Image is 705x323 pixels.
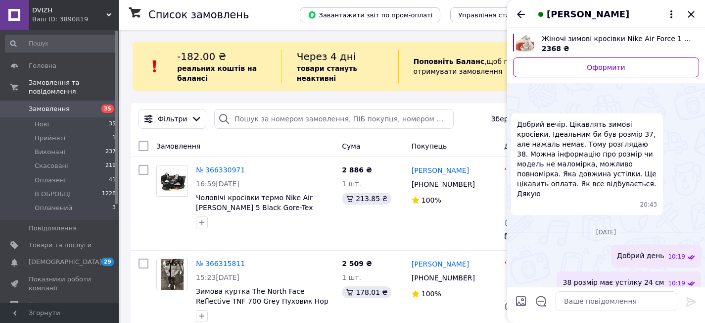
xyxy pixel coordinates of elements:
span: Товари та послуги [29,241,92,250]
span: В ОБРОБЦІ [35,190,71,199]
span: 1 шт. [342,180,361,188]
div: [PHONE_NUMBER] [410,271,477,285]
a: Оформити [513,57,699,77]
div: 178.01 ₴ [342,286,391,298]
span: 16:59[DATE] [196,180,239,188]
span: 29 [101,258,114,266]
span: Повідомлення [29,224,77,233]
div: [PHONE_NUMBER] [410,177,477,191]
span: Завантажити звіт по пром-оплаті [308,10,432,19]
span: Жіночі зимові кросівки Nike Air Force 1 Low Beige Winter Fur Найк Аїр Форс бежеве шкіра хутро зим... [542,34,691,44]
b: реальних коштів на балансі [177,64,257,82]
a: [PERSON_NAME] [412,259,469,269]
div: , щоб продовжити отримувати замовлення [398,50,589,83]
span: Фільтри [158,114,187,124]
input: Пошук за номером замовлення, ПІБ покупця, номером телефону, Email, номером накладної [214,109,454,129]
span: 2368 ₴ [542,45,569,53]
span: 1228 [102,190,116,199]
button: Відкрити шаблони відповідей [535,295,548,308]
span: 35 [101,105,114,113]
button: [PERSON_NAME] [535,8,677,21]
img: 6341666538_w700_h500_zhenskie-zimnie-krossovki.jpg [516,34,534,52]
span: Замовлення [29,105,70,113]
b: товари стануть неактивні [297,64,357,82]
span: Відгуки [29,301,54,310]
div: 09.10.2025 [511,227,701,237]
span: 20:43 08.10.2025 [640,201,658,209]
span: Скасовані [35,161,68,170]
a: Переглянути товар [513,34,699,54]
span: 35 [109,120,116,129]
span: Добрий день [617,251,664,261]
span: 2 509 ₴ [342,260,372,268]
span: Управління статусами [458,11,534,19]
div: 213.85 ₴ [342,193,391,205]
a: Фото товару [156,165,188,197]
img: Фото товару [161,259,184,290]
span: Добрий вечір. Цікавлять зимові кросівки. Ідеальним би був розмір 37, але нажаль немає. Тому розгл... [517,119,657,199]
span: Оплачені [35,176,66,185]
span: Нові [35,120,49,129]
span: DVIZH [32,6,106,15]
span: Покупець [412,142,447,150]
a: [PERSON_NAME] [412,165,469,175]
b: Поповніть Баланс [414,57,485,65]
span: [DATE] [592,228,620,237]
span: Прийняті [35,134,65,143]
a: Чоловічі кросівки термо Nike Air [PERSON_NAME] 5 Black Gore-Tex [PERSON_NAME] 5 чорні нубук осінь... [196,194,326,231]
span: 1 [112,134,116,143]
button: Управління статусами [450,7,542,22]
span: Замовлення та повідомлення [29,78,119,96]
span: Головна [29,61,56,70]
a: Фото товару [156,259,188,290]
span: Замовлення [156,142,200,150]
div: Ваш ID: 3890819 [32,15,119,24]
span: Збережені фільтри: [491,114,564,124]
span: [DEMOGRAPHIC_DATA] [29,258,102,267]
span: Показники роботи компанії [29,275,92,293]
span: Доставка та оплата [504,142,577,150]
span: 100% [422,290,441,298]
span: Виконані [35,148,65,157]
span: 1 шт. [342,273,361,281]
img: :exclamation: [147,59,162,74]
span: 2 886 ₴ [342,166,372,174]
span: 237 [105,148,116,157]
span: 10:19 09.10.2025 [668,253,685,261]
img: Фото товару [157,169,188,193]
span: 3 [112,204,116,213]
span: Cума [342,142,360,150]
span: 15:23[DATE] [196,273,239,281]
span: Через 4 дні [297,51,356,62]
span: Оплачений [35,204,72,213]
h1: Список замовлень [148,9,249,21]
button: Завантажити звіт по пром-оплаті [300,7,440,22]
a: № 366330971 [196,166,245,174]
button: Назад [515,8,527,20]
span: 38 розмір має устілку 24 см [563,277,664,288]
span: -182.00 ₴ [177,51,226,62]
a: № 366315811 [196,260,245,268]
span: 100% [422,196,441,204]
span: [PERSON_NAME] [547,8,629,21]
button: Закрити [685,8,697,20]
span: 219 [105,161,116,170]
input: Пошук [5,35,117,53]
span: 10:19 09.10.2025 [668,279,685,288]
span: 41 [109,176,116,185]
